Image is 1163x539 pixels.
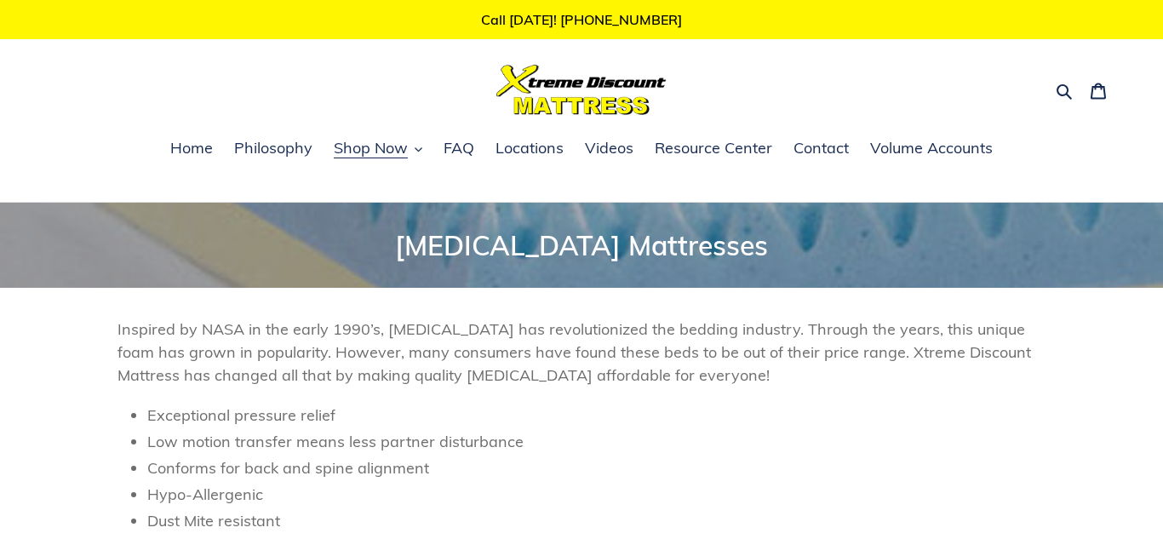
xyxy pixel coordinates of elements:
a: Contact [785,136,857,162]
p: Inspired by NASA in the early 1990’s, [MEDICAL_DATA] has revolutionized the bedding industry. Thr... [117,318,1046,387]
li: Low motion transfer means less partner disturbance [147,430,1046,453]
li: Conforms for back and spine alignment [147,456,1046,479]
span: [MEDICAL_DATA] Mattresses [395,228,768,262]
span: Locations [496,138,564,158]
a: FAQ [435,136,483,162]
a: Home [162,136,221,162]
li: Exceptional pressure relief [147,404,1046,427]
span: Philosophy [234,138,312,158]
a: Volume Accounts [862,136,1001,162]
span: Home [170,138,213,158]
a: Locations [487,136,572,162]
span: Shop Now [334,138,408,158]
img: Xtreme Discount Mattress [496,65,667,115]
li: Hypo-Allergenic [147,483,1046,506]
span: Volume Accounts [870,138,993,158]
li: Dust Mite resistant [147,509,1046,532]
span: Resource Center [655,138,772,158]
a: Resource Center [646,136,781,162]
span: Videos [585,138,633,158]
a: Videos [576,136,642,162]
button: Shop Now [325,136,431,162]
a: Philosophy [226,136,321,162]
span: Contact [793,138,849,158]
span: FAQ [444,138,474,158]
